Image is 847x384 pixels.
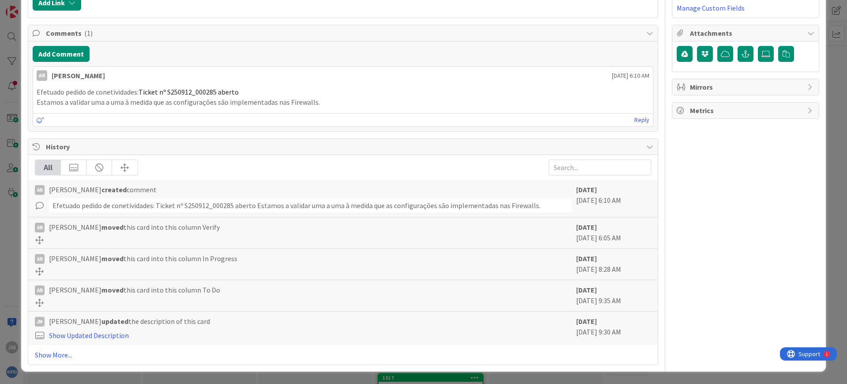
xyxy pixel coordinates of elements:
b: [DATE] [576,185,597,194]
div: AR [35,254,45,264]
div: AR [37,70,47,81]
span: Mirrors [690,82,803,92]
div: [DATE] 6:05 AM [576,222,651,244]
span: [PERSON_NAME] this card into this column To Do [49,285,220,295]
span: History [46,141,642,152]
p: Estamos a validar uma a uma à medida que as configurações são implementadas nas Firewalls. [37,97,649,107]
b: [DATE] [576,317,597,326]
a: Manage Custom Fields [677,4,745,12]
div: [DATE] 8:28 AM [576,253,651,275]
div: AR [35,285,45,295]
b: [DATE] [576,285,597,294]
div: JM [35,317,45,327]
p: Efetuado pedido de conetividades: [37,87,649,97]
b: moved [101,285,124,294]
div: AR [35,185,45,195]
div: [DATE] 9:30 AM [576,316,651,341]
span: Ticket nº S250912_000285 aberto [139,87,239,96]
div: All [35,160,61,175]
div: Efetuado pedido de conetividades: Ticket nº S250912_000285 aberto Estamos a validar uma a uma à m... [49,198,572,213]
b: [DATE] [576,223,597,232]
span: [DATE] 6:10 AM [612,71,649,80]
b: created [101,185,127,194]
span: [PERSON_NAME] this card into this column In Progress [49,253,237,264]
span: Comments [46,28,642,38]
span: Support [19,1,40,12]
a: Show Updated Description [49,331,129,340]
b: moved [101,254,124,263]
span: Metrics [690,105,803,116]
div: [DATE] 6:10 AM [576,184,651,213]
div: AR [35,223,45,232]
span: [PERSON_NAME] comment [49,184,157,195]
div: [DATE] 9:35 AM [576,285,651,307]
b: moved [101,223,124,232]
span: Attachments [690,28,803,38]
a: Show More... [35,350,651,360]
input: Search... [549,160,651,175]
span: [PERSON_NAME] this card into this column Verify [49,222,220,232]
button: Add Comment [33,46,90,62]
b: [DATE] [576,254,597,263]
a: Reply [634,114,649,125]
div: [PERSON_NAME] [52,70,105,81]
div: 1 [46,4,48,11]
b: updated [101,317,128,326]
span: ( 1 ) [84,29,93,38]
span: [PERSON_NAME] the description of this card [49,316,210,327]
